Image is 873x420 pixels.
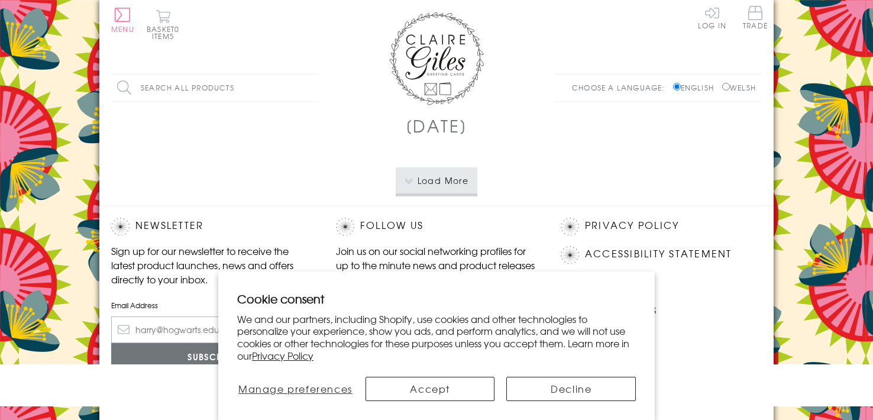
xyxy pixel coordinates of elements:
span: 0 items [152,24,179,41]
button: Accept [366,377,495,401]
p: We and our partners, including Shopify, use cookies and other technologies to personalize your ex... [237,313,636,362]
input: Search all products [111,75,318,101]
a: Log In [698,6,726,29]
p: Choose a language: [572,82,671,93]
button: Basket0 items [147,9,179,40]
a: Privacy Policy [252,348,313,363]
span: Menu [111,24,134,34]
input: harry@hogwarts.edu [111,316,312,343]
a: Privacy Policy [585,218,679,234]
span: Trade [743,6,768,29]
span: Manage preferences [238,382,353,396]
label: Welsh [722,82,756,93]
p: Sign up for our newsletter to receive the latest product launches, news and offers directly to yo... [111,244,312,286]
input: Subscribe [111,343,312,370]
input: Search [306,75,318,101]
input: English [673,83,681,91]
a: Trade [743,6,768,31]
h1: [DATE] [406,114,468,138]
button: Menu [111,8,134,33]
a: Accessibility Statement [585,246,732,262]
h2: Newsletter [111,218,312,235]
h2: Cookie consent [237,290,636,307]
button: Manage preferences [237,377,354,401]
label: Email Address [111,300,312,311]
h2: Follow Us [336,218,537,235]
input: Welsh [722,83,730,91]
label: English [673,82,720,93]
p: Join us on our social networking profiles for up to the minute news and product releases the mome... [336,244,537,286]
img: Claire Giles Greetings Cards [389,12,484,105]
button: Decline [506,377,636,401]
button: Load More [396,167,478,193]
